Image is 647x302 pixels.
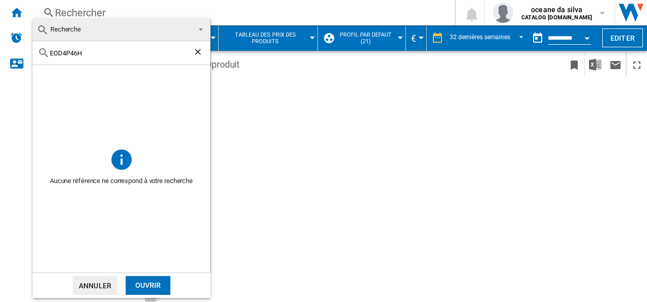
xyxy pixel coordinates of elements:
ng-md-icon: Effacer la recherche [193,47,205,59]
div: Ouvrir [126,276,170,295]
span: Aucune référence ne correspond à votre recherche [33,171,210,191]
button: Annuler [73,276,117,295]
span: Recherche [50,25,81,33]
input: Rechercher dans les références [50,49,193,57]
